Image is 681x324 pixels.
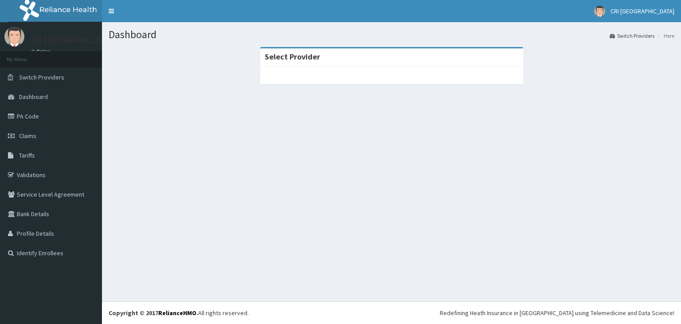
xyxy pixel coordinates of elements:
span: Dashboard [19,93,48,101]
footer: All rights reserved. [102,301,681,324]
span: Tariffs [19,151,35,159]
span: Claims [19,132,36,140]
span: Switch Providers [19,73,64,81]
strong: Select Provider [265,51,320,62]
strong: Copyright © 2017 . [109,309,198,317]
a: Switch Providers [610,32,654,40]
a: Online [31,48,52,55]
li: Here [655,32,674,40]
h1: Dashboard [109,29,674,40]
div: Redefining Heath Insurance in [GEOGRAPHIC_DATA] using Telemedicine and Data Science! [440,308,674,317]
img: User Image [4,27,24,47]
span: CRI [GEOGRAPHIC_DATA] [611,7,674,15]
a: RelianceHMO [158,309,196,317]
img: User Image [594,6,605,17]
p: CRI [GEOGRAPHIC_DATA] [31,36,117,44]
